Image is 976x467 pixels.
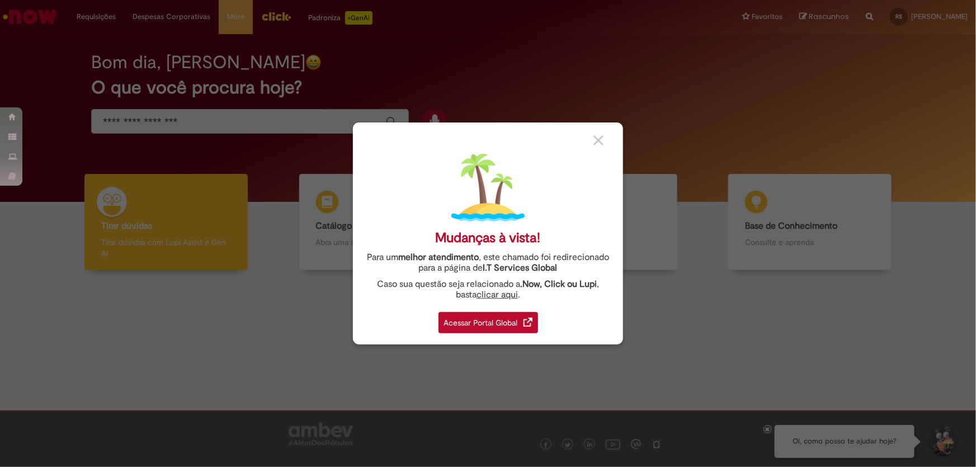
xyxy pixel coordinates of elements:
a: clicar aqui [477,283,518,300]
strong: .Now, Click ou Lupi [520,279,597,290]
div: Acessar Portal Global [439,312,538,333]
img: redirect_link.png [524,318,532,327]
a: I.T Services Global [483,256,558,273]
div: Caso sua questão seja relacionado a , basta . [361,279,615,300]
img: island.png [451,151,525,224]
img: close_button_grey.png [593,135,603,145]
div: Mudanças à vista! [436,230,541,246]
div: Para um , este chamado foi redirecionado para a página de [361,252,615,273]
a: Acessar Portal Global [439,306,538,333]
strong: melhor atendimento [398,252,479,263]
